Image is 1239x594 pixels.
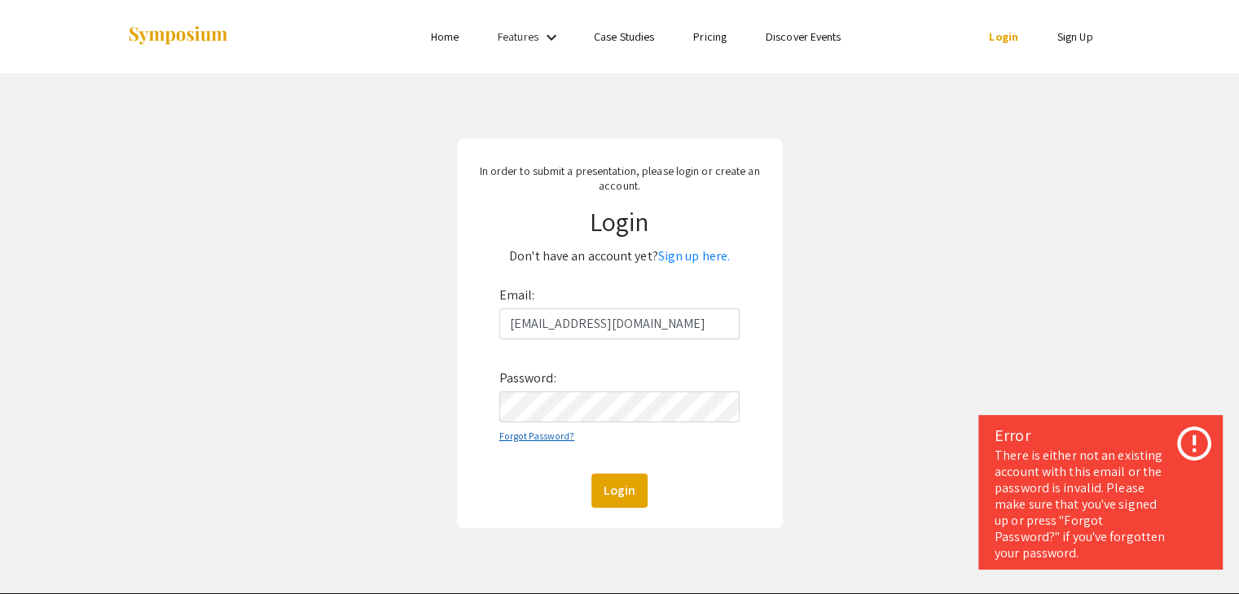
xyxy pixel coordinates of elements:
[12,521,69,582] iframe: Chat
[658,247,730,264] a: Sign up here.
[469,164,771,193] p: In order to submit a presentation, please login or create an account.
[499,430,575,442] a: Forgot Password?
[1057,29,1093,44] a: Sign Up
[542,28,561,47] mat-icon: Expand Features list
[431,29,459,44] a: Home
[469,243,771,269] p: Don't have an account yet?
[594,29,654,44] a: Case Studies
[995,448,1206,561] div: There is either not an existing account with this email or the password is invalid. Please make s...
[766,29,841,44] a: Discover Events
[591,474,648,508] button: Login
[499,282,535,308] label: Email:
[499,365,556,391] label: Password:
[498,29,538,44] a: Features
[989,29,1018,44] a: Login
[693,29,727,44] a: Pricing
[127,25,229,47] img: Symposium by ForagerOne
[469,206,771,237] h1: Login
[995,423,1206,448] div: Error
